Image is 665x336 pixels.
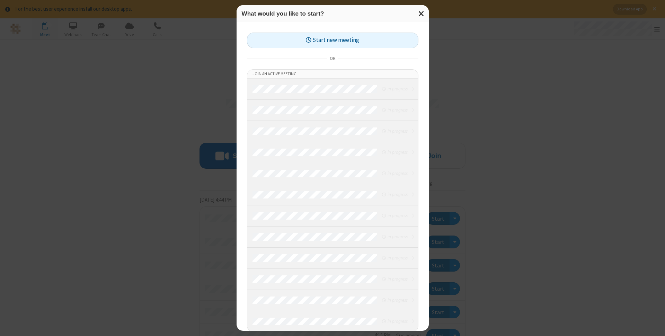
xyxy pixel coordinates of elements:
[382,86,407,92] em: in progress
[382,233,407,240] em: in progress
[382,170,407,177] em: in progress
[382,318,407,325] em: in progress
[382,212,407,219] em: in progress
[382,255,407,261] em: in progress
[382,128,407,134] em: in progress
[382,149,407,156] em: in progress
[247,70,418,79] li: Join an active meeting
[382,191,407,198] em: in progress
[382,107,407,113] em: in progress
[382,297,407,303] em: in progress
[414,5,429,22] button: Close modal
[242,10,424,17] h3: What would you like to start?
[327,54,338,63] span: or
[382,276,407,282] em: in progress
[247,33,418,48] button: Start new meeting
